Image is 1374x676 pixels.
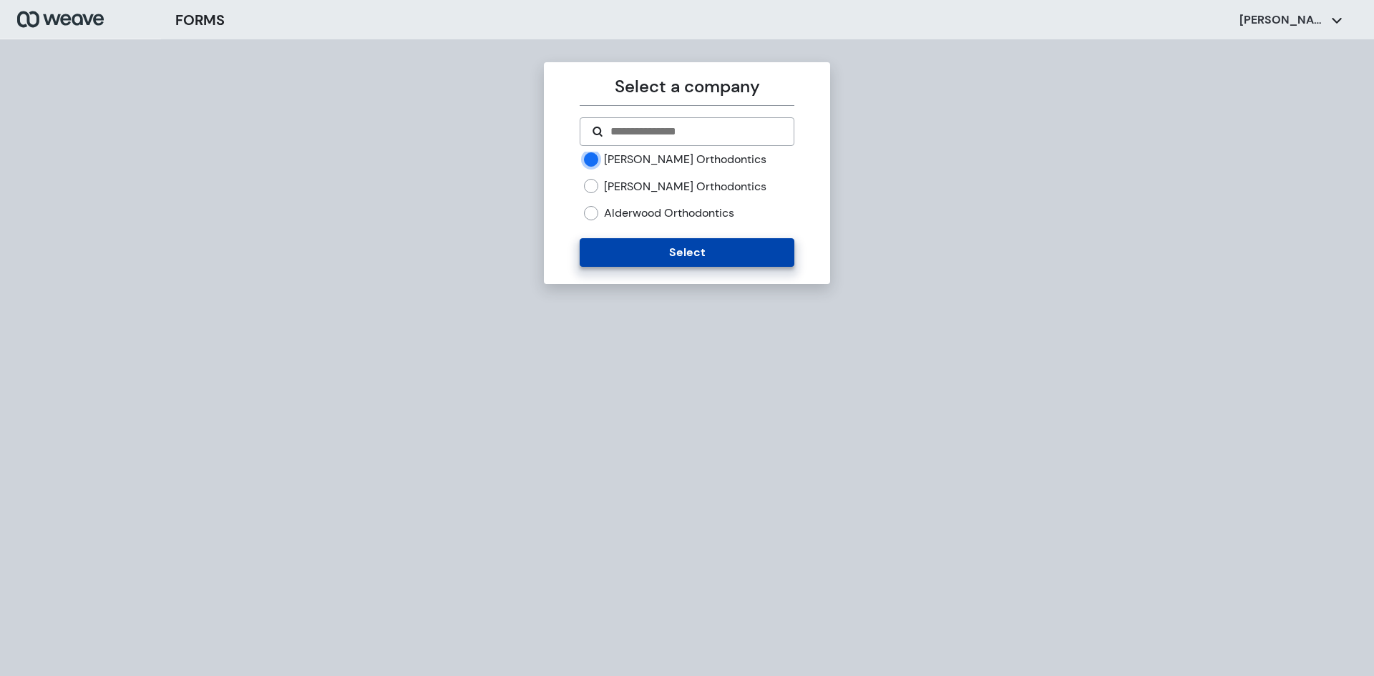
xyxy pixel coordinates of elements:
p: [PERSON_NAME] [1239,12,1325,28]
label: Alderwood Orthodontics [604,205,734,221]
label: [PERSON_NAME] Orthodontics [604,152,766,167]
h3: FORMS [175,9,225,31]
p: Select a company [580,74,794,99]
label: [PERSON_NAME] Orthodontics [604,179,766,195]
input: Search [609,123,781,140]
button: Select [580,238,794,267]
